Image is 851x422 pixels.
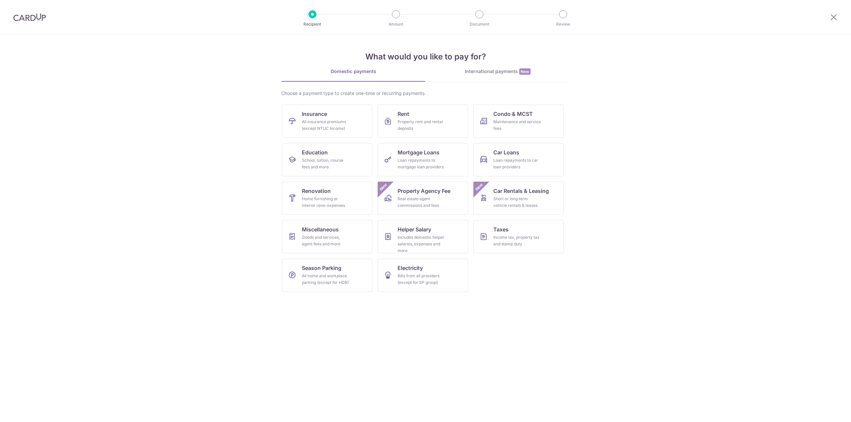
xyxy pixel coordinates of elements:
img: CardUp [13,13,46,21]
p: Recipient [288,21,337,28]
div: School, tuition, course fees and more [302,157,350,170]
div: All insurance premiums (except NTUC Income) [302,119,350,132]
a: RentProperty rent and rental deposits [378,105,468,138]
a: Car LoansLoan repayments to car loan providers [473,143,564,176]
div: Choose a payment type to create one-time or recurring payments. [281,90,570,97]
div: Short or long‑term vehicle rentals & leases [493,196,541,209]
div: Maintenance and service fees [493,119,541,132]
a: ElectricityBills from all providers (except for SP group) [378,259,468,292]
h4: What would you like to pay for? [281,51,570,63]
div: Domestic payments [281,68,425,75]
a: RenovationHome furnishing or interior reno-expenses [282,182,372,215]
div: Includes domestic helper salaries, expenses and more [398,234,445,254]
span: Renovation [302,187,331,195]
p: Document [455,21,504,28]
span: New [474,182,485,193]
a: Property Agency FeeReal estate agent commissions and feesNew [378,182,468,215]
div: Loan repayments to mortgage loan providers [398,157,445,170]
div: Loan repayments to car loan providers [493,157,541,170]
span: Season Parking [302,264,341,272]
a: MiscellaneousGoods and services, agent fees and more [282,220,372,253]
span: Property Agency Fee [398,187,450,195]
span: Miscellaneous [302,225,339,233]
span: Insurance [302,110,327,118]
p: Amount [371,21,421,28]
div: Property rent and rental deposits [398,119,445,132]
span: Car Rentals & Leasing [493,187,549,195]
span: Education [302,148,328,156]
span: Taxes [493,225,509,233]
div: International payments [425,68,570,75]
span: Car Loans [493,148,519,156]
span: Helper Salary [398,225,431,233]
a: Condo & MCSTMaintenance and service fees [473,105,564,138]
a: Season ParkingAll home and workplace parking (except for HDB) [282,259,372,292]
p: Review [539,21,588,28]
span: Condo & MCST [493,110,533,118]
div: All home and workplace parking (except for HDB) [302,273,350,286]
span: Rent [398,110,409,118]
a: Mortgage LoansLoan repayments to mortgage loan providers [378,143,468,176]
div: Goods and services, agent fees and more [302,234,350,247]
span: New [519,68,531,75]
a: InsuranceAll insurance premiums (except NTUC Income) [282,105,372,138]
div: Bills from all providers (except for SP group) [398,273,445,286]
a: EducationSchool, tuition, course fees and more [282,143,372,176]
a: TaxesIncome tax, property tax and stamp duty [473,220,564,253]
span: New [378,182,389,193]
span: Electricity [398,264,423,272]
a: Helper SalaryIncludes domestic helper salaries, expenses and more [378,220,468,253]
div: Income tax, property tax and stamp duty [493,234,541,247]
div: Home furnishing or interior reno-expenses [302,196,350,209]
a: Car Rentals & LeasingShort or long‑term vehicle rentals & leasesNew [473,182,564,215]
div: Real estate agent commissions and fees [398,196,445,209]
span: Mortgage Loans [398,148,439,156]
